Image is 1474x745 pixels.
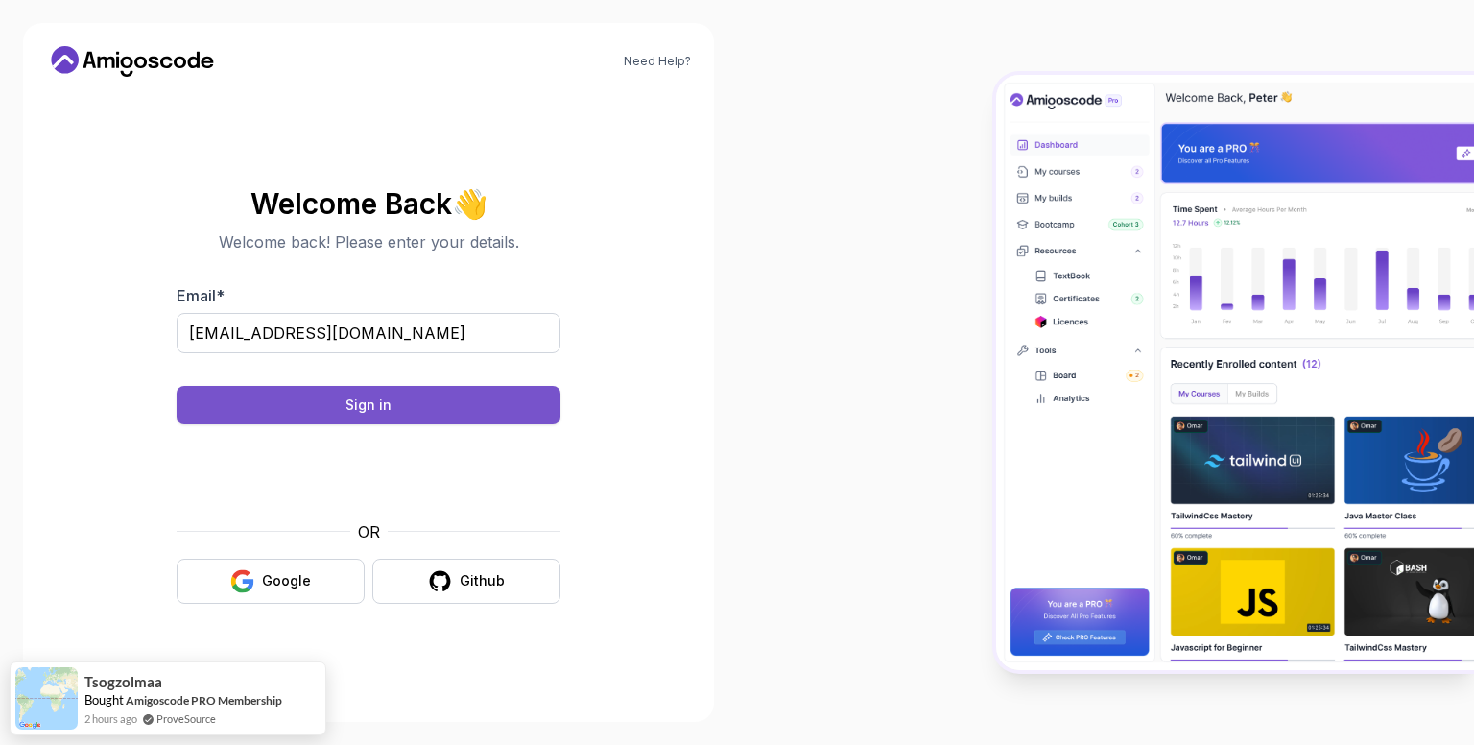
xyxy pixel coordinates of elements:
a: Home link [46,46,219,77]
span: tsogzolmaa [84,674,162,690]
a: ProveSource [156,710,216,727]
div: Sign in [345,396,392,415]
iframe: Widget containing checkbox for hCaptcha security challenge [224,436,513,509]
button: Google [177,559,365,604]
div: Google [262,571,311,590]
p: OR [358,520,380,543]
a: Amigoscode PRO Membership [126,693,282,708]
a: Need Help? [624,54,691,69]
img: Amigoscode Dashboard [996,75,1474,671]
label: Email * [177,286,225,305]
button: Github [372,559,560,604]
img: provesource social proof notification image [15,667,78,730]
p: Welcome back! Please enter your details. [177,230,560,253]
h2: Welcome Back [177,188,560,219]
span: 👋 [451,186,488,220]
input: Enter your email [177,313,560,353]
button: Sign in [177,386,560,424]
div: Github [460,571,505,590]
span: 2 hours ago [84,710,137,727]
span: Bought [84,692,124,708]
